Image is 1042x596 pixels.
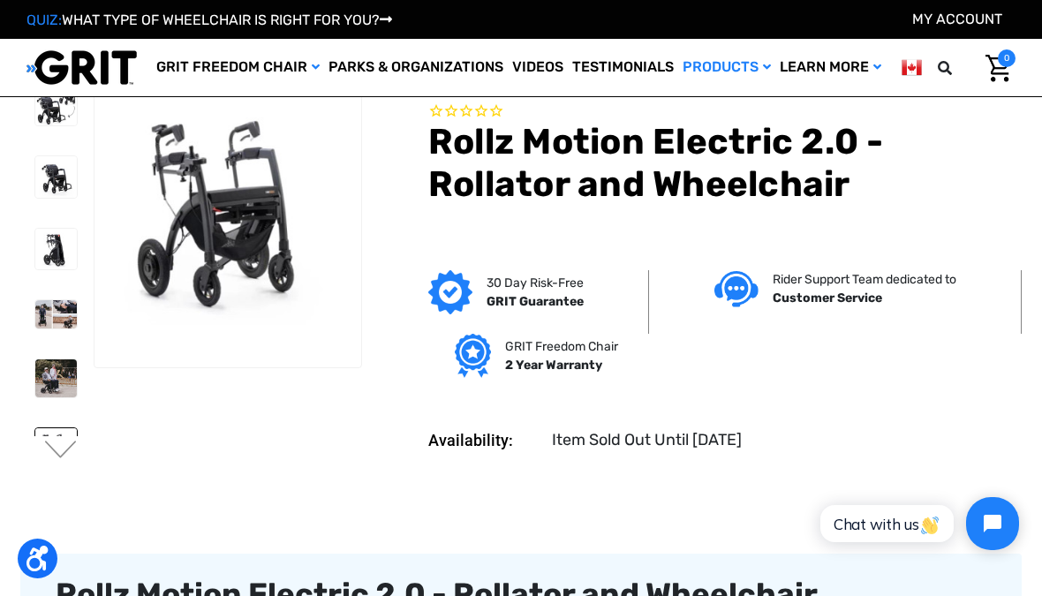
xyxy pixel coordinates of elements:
[714,271,759,307] img: Customer service
[773,271,956,290] p: Rider Support Team dedicated to
[35,359,77,396] img: Rollz Motion Electric 2.0 - Rollator and Wheelchair
[552,429,742,453] dd: Item Sold Out Until [DATE]
[568,39,678,96] a: Testimonials
[35,85,77,126] img: Rollz Motion Electric 2.0 - Rollator and Wheelchair
[35,300,77,328] img: Rollz Motion Electric 2.0 - Rollator and Wheelchair
[972,49,1016,87] a: Cart with 0 items
[912,11,1002,27] a: Account
[26,49,137,86] img: GRIT All-Terrain Wheelchair and Mobility Equipment
[775,39,886,96] a: Learn More
[963,49,972,87] input: Search
[487,275,584,293] p: 30 Day Risk-Free
[505,338,618,357] p: GRIT Freedom Chair
[773,291,882,306] strong: Customer Service
[152,39,324,96] a: GRIT Freedom Chair
[678,39,775,96] a: Products
[902,57,922,79] img: ca.png
[505,358,602,373] strong: 2 Year Warranty
[35,156,77,198] img: Rollz Motion Electric 2.0 - Rollator and Wheelchair
[35,229,77,270] img: Rollz Motion Electric 2.0 - Rollator and Wheelchair
[324,39,508,96] a: Parks & Organizations
[428,271,472,315] img: GRIT Guarantee
[428,102,1016,122] span: Rated 0.0 out of 5 stars 0 reviews
[94,87,361,325] img: Rollz Motion Electric 2.0 - Rollator and Wheelchair
[985,55,1011,82] img: Cart
[26,11,62,28] span: QUIZ:
[508,39,568,96] a: Videos
[35,428,77,470] img: Rollz Motion Electric 2.0 - Rollator and Wheelchair
[42,441,79,462] button: Go to slide 2 of 2
[455,335,491,379] img: Grit freedom
[801,482,1034,565] iframe: Tidio Chat
[26,11,392,28] a: QUIZ:WHAT TYPE OF WHEELCHAIR IS RIGHT FOR YOU?
[998,49,1016,67] span: 0
[428,122,1016,207] h1: Rollz Motion Electric 2.0 - Rollator and Wheelchair
[487,295,584,310] strong: GRIT Guarantee
[428,429,540,453] dt: Availability:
